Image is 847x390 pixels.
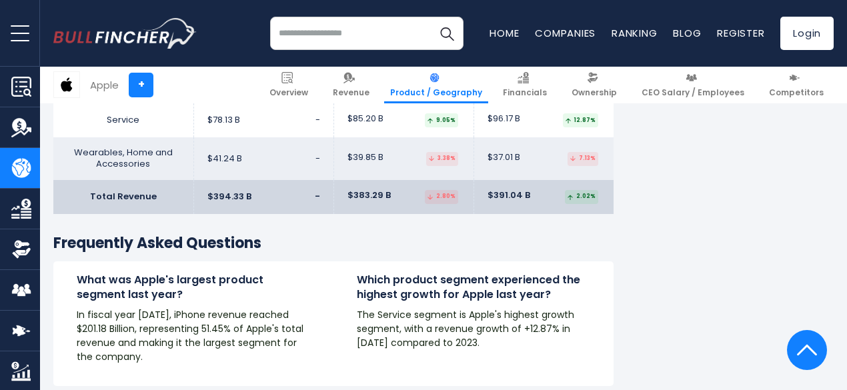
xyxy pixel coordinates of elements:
div: 7.13% [568,152,598,166]
span: - [315,113,320,126]
span: $394.33 B [207,191,251,203]
div: 2.80% [425,190,458,204]
h4: What was Apple's largest product segment last year? [77,273,310,303]
a: Go to homepage [53,18,197,49]
span: - [315,152,320,165]
td: Wearables, Home and Accessories [53,137,193,180]
span: Product / Geography [390,87,482,98]
a: + [129,73,153,97]
div: 3.38% [426,152,458,166]
span: $41.24 B [207,153,242,165]
img: AAPL logo [54,72,79,97]
span: Financials [503,87,547,98]
span: Overview [269,87,308,98]
span: Ownership [572,87,617,98]
a: Competitors [763,67,830,103]
a: CEO Salary / Employees [636,67,750,103]
img: Ownership [11,239,31,259]
a: Ownership [566,67,623,103]
span: $391.04 B [488,190,530,201]
h4: Which product segment experienced the highest growth for Apple last year? [357,273,590,303]
td: Service [53,103,193,137]
div: 2.02% [565,190,598,204]
p: The Service segment is Apple's highest growth segment, with a revenue growth of +12.87% in [DATE]... [357,308,590,350]
a: Register [717,26,764,40]
a: Ranking [612,26,657,40]
td: Total Revenue [53,180,193,214]
a: Blog [673,26,701,40]
span: $383.29 B [347,190,391,201]
span: - [315,190,320,203]
span: $78.13 B [207,115,240,126]
span: $96.17 B [488,113,520,125]
p: In fiscal year [DATE], iPhone revenue reached $201.18 Billion, representing 51.45% of Apple's tot... [77,308,310,364]
a: Companies [535,26,596,40]
h3: Frequently Asked Questions [53,234,614,253]
a: Revenue [327,67,375,103]
a: Home [490,26,519,40]
span: $85.20 B [347,113,383,125]
a: Overview [263,67,314,103]
a: Login [780,17,834,50]
span: Revenue [333,87,369,98]
div: 9.05% [425,113,458,127]
div: Apple [90,77,119,93]
span: CEO Salary / Employees [642,87,744,98]
span: Competitors [769,87,824,98]
span: $39.85 B [347,152,383,163]
a: Financials [497,67,553,103]
button: Search [430,17,464,50]
a: Product / Geography [384,67,488,103]
div: 12.87% [563,113,598,127]
img: bullfincher logo [53,18,197,49]
span: $37.01 B [488,152,520,163]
